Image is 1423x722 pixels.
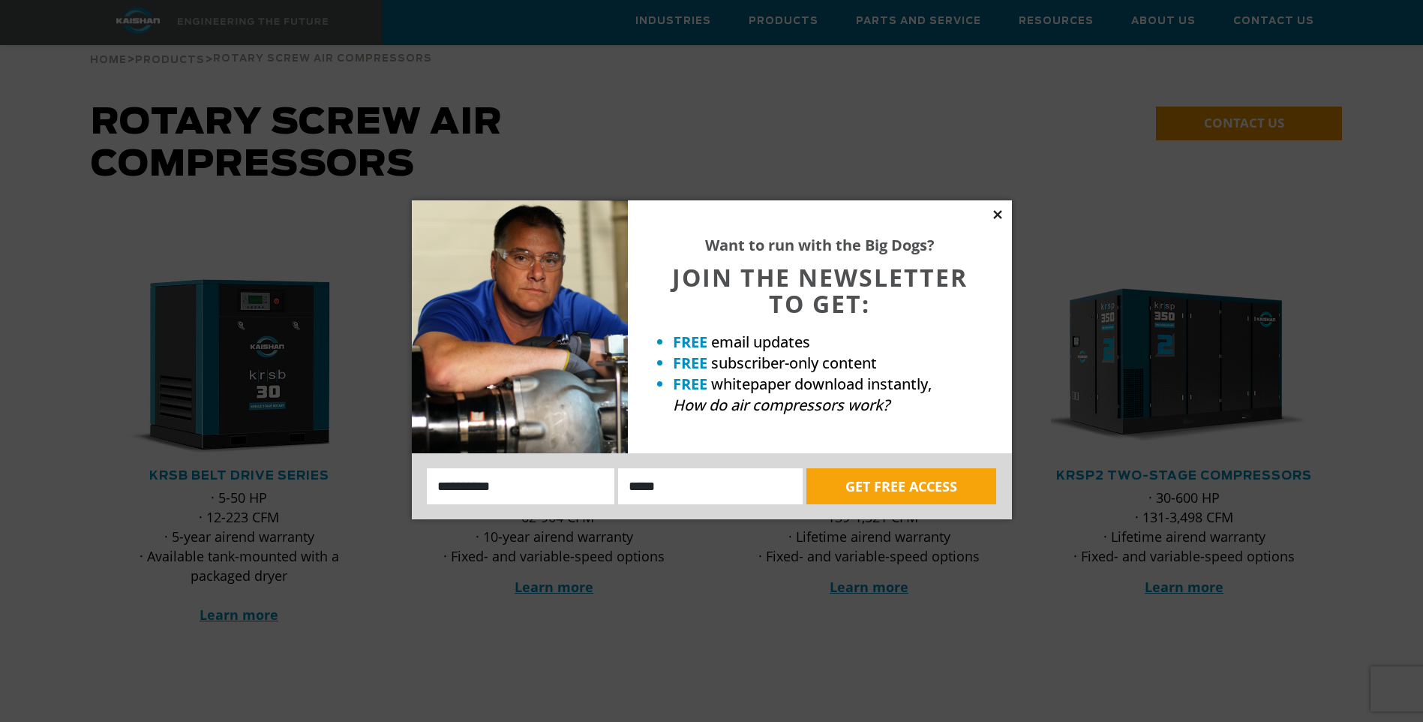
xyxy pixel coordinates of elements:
strong: FREE [673,374,707,394]
input: Name: [427,468,615,504]
input: Email [618,468,803,504]
span: whitepaper download instantly, [711,374,932,394]
strong: FREE [673,332,707,352]
span: subscriber-only content [711,353,877,373]
button: GET FREE ACCESS [806,468,996,504]
button: Close [991,208,1004,221]
strong: FREE [673,353,707,373]
em: How do air compressors work? [673,395,890,415]
strong: Want to run with the Big Dogs? [705,235,935,255]
span: email updates [711,332,810,352]
span: JOIN THE NEWSLETTER TO GET: [672,261,968,320]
